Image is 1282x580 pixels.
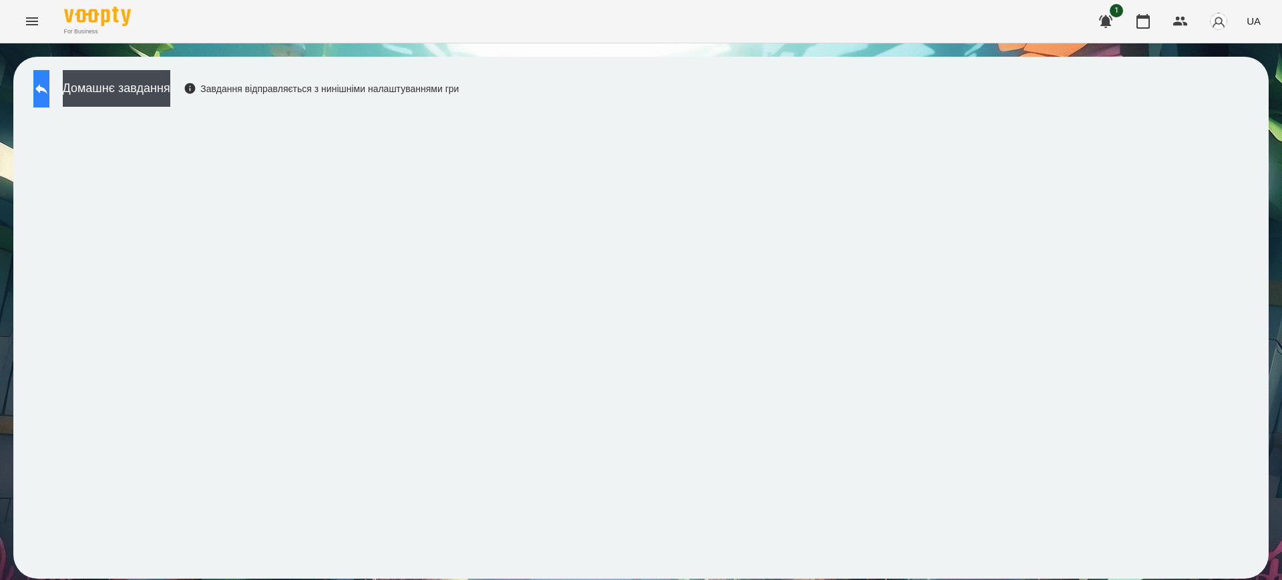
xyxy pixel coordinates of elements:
[1209,12,1228,31] img: avatar_s.png
[1110,4,1123,17] span: 1
[64,7,131,26] img: Voopty Logo
[63,70,170,107] button: Домашнє завдання
[16,5,48,37] button: Menu
[64,27,131,36] span: For Business
[184,82,459,95] div: Завдання відправляється з нинішніми налаштуваннями гри
[1241,9,1266,33] button: UA
[1247,14,1261,28] span: UA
